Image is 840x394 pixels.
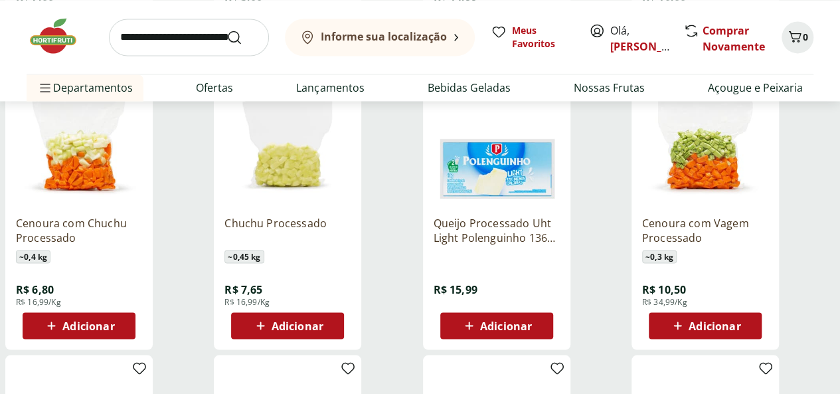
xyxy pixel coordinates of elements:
[434,215,560,245] a: Queijo Processado Uht Light Polenguinho 136G 8 Unidades
[16,250,50,263] span: ~ 0,4 kg
[610,23,669,54] span: Olá,
[16,78,142,205] img: Cenoura com Chuchu Processado
[512,24,573,50] span: Meus Favoritos
[224,296,270,307] span: R$ 16,99/Kg
[224,282,262,296] span: R$ 7,65
[642,282,686,296] span: R$ 10,50
[285,19,475,56] button: Informe sua localização
[782,21,813,53] button: Carrinho
[231,312,344,339] button: Adicionar
[27,16,93,56] img: Hortifruti
[224,250,264,263] span: ~ 0,45 kg
[440,312,553,339] button: Adicionar
[16,282,54,296] span: R$ 6,80
[321,29,447,44] b: Informe sua localização
[689,320,740,331] span: Adicionar
[703,23,765,54] a: Comprar Novamente
[434,282,477,296] span: R$ 15,99
[23,312,135,339] button: Adicionar
[708,80,803,96] a: Açougue e Peixaria
[226,29,258,45] button: Submit Search
[16,215,142,245] a: Cenoura com Chuchu Processado
[272,320,323,331] span: Adicionar
[296,80,364,96] a: Lançamentos
[491,24,573,50] a: Meus Favoritos
[434,78,560,205] img: Queijo Processado Uht Light Polenguinho 136G 8 Unidades
[62,320,114,331] span: Adicionar
[428,80,511,96] a: Bebidas Geladas
[574,80,645,96] a: Nossas Frutas
[480,320,532,331] span: Adicionar
[109,19,269,56] input: search
[37,72,133,104] span: Departamentos
[642,78,768,205] img: Cenoura com Vagem Processado
[649,312,762,339] button: Adicionar
[803,31,808,43] span: 0
[37,72,53,104] button: Menu
[610,39,697,54] a: [PERSON_NAME]
[16,296,61,307] span: R$ 16,99/Kg
[642,215,768,245] a: Cenoura com Vagem Processado
[224,215,351,245] a: Chuchu Processado
[642,296,687,307] span: R$ 34,99/Kg
[224,78,351,205] img: Chuchu Processado
[196,80,233,96] a: Ofertas
[642,250,677,263] span: ~ 0,3 kg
